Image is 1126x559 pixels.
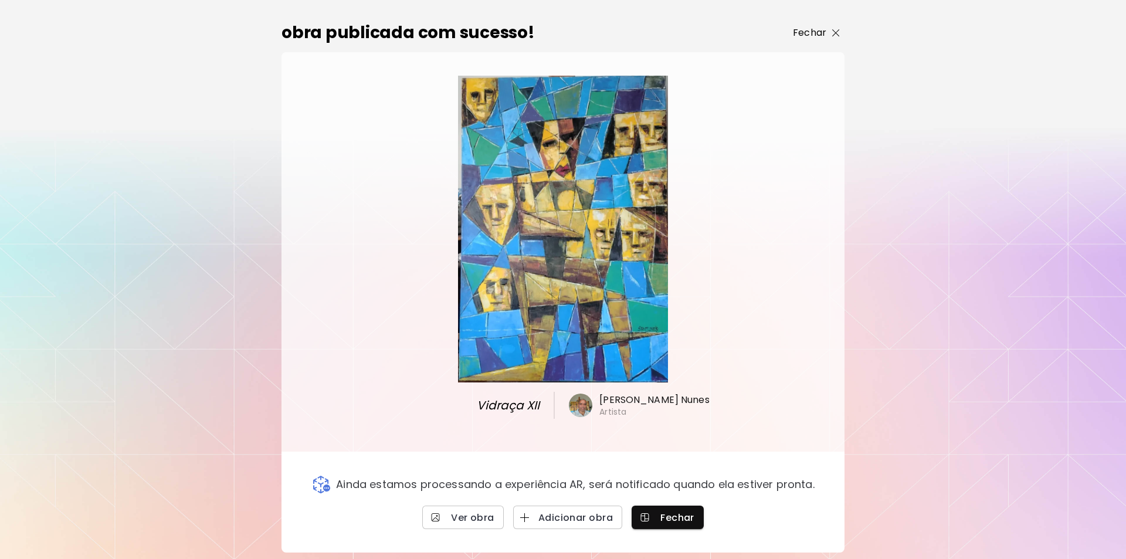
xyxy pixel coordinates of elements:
[641,511,694,524] span: Fechar
[513,506,622,529] button: Adicionar obra
[599,394,709,406] h6: [PERSON_NAME] Nunes
[523,511,613,524] span: Adicionar obra
[281,21,535,45] h2: obra publicada com sucesso!
[336,478,815,491] p: Ainda estamos processando a experiência AR, será notificado quando ela estiver pronta.
[432,511,494,524] span: Ver obra
[422,506,504,529] a: Ver obra
[599,406,626,417] h6: Artista
[458,76,668,382] img: large.webp
[632,506,704,529] button: Fechar
[447,397,540,414] span: Vidraça XII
